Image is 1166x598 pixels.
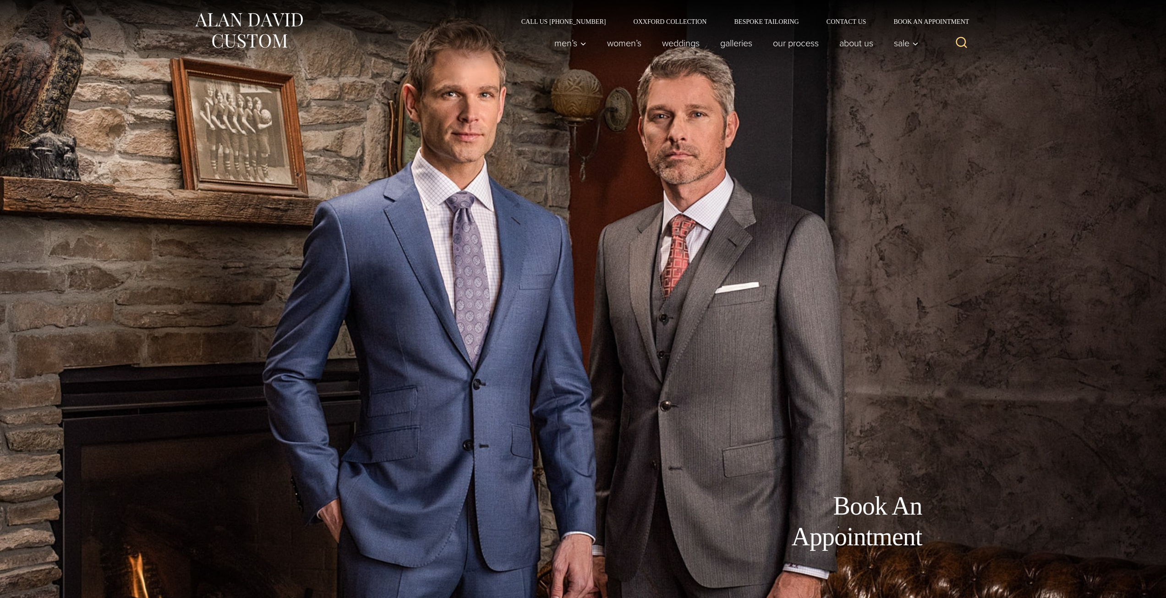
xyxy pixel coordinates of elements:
[720,18,812,25] a: Bespoke Tailoring
[508,18,973,25] nav: Secondary Navigation
[880,18,972,25] a: Book an Appointment
[710,34,762,52] a: Galleries
[894,38,919,48] span: Sale
[951,32,973,54] button: View Search Form
[508,18,620,25] a: Call Us [PHONE_NUMBER]
[544,34,923,52] nav: Primary Navigation
[619,18,720,25] a: Oxxford Collection
[194,10,304,51] img: Alan David Custom
[829,34,883,52] a: About Us
[597,34,651,52] a: Women’s
[762,34,829,52] a: Our Process
[813,18,880,25] a: Contact Us
[716,491,922,552] h1: Book An Appointment
[651,34,710,52] a: weddings
[554,38,586,48] span: Men’s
